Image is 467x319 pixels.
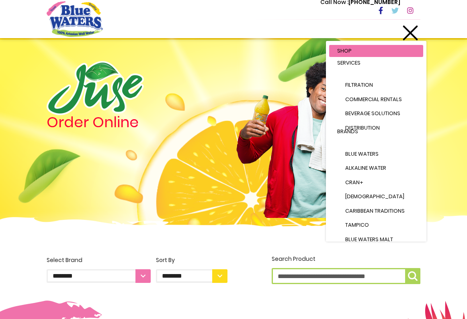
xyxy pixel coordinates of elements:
label: Select Brand [47,256,151,283]
span: Blue Waters [345,150,379,158]
span: Caribbean Traditions [345,207,405,215]
img: man.png [236,46,392,218]
span: Alkaline Water [345,164,386,172]
h4: Order Online [47,115,195,130]
span: [DEMOGRAPHIC_DATA] [345,193,404,200]
img: search-icon.png [408,271,418,281]
button: Search Product [405,268,420,284]
span: Cran+ [345,179,363,186]
span: Filtration [345,81,373,89]
span: Tampico [345,221,369,229]
input: Search Product [272,268,420,284]
label: Search Product [272,255,420,284]
span: Services [337,59,360,67]
span: Beverage Solutions [345,110,400,117]
span: Blue Waters Malt [345,236,393,243]
select: Select Brand [47,269,151,283]
select: Sort By [156,269,227,283]
div: Sort By [156,256,227,264]
span: Commercial Rentals [345,95,402,103]
img: logo [47,61,144,115]
span: Distribution [345,124,380,132]
a: store logo [47,1,103,37]
span: Shop [337,47,352,55]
